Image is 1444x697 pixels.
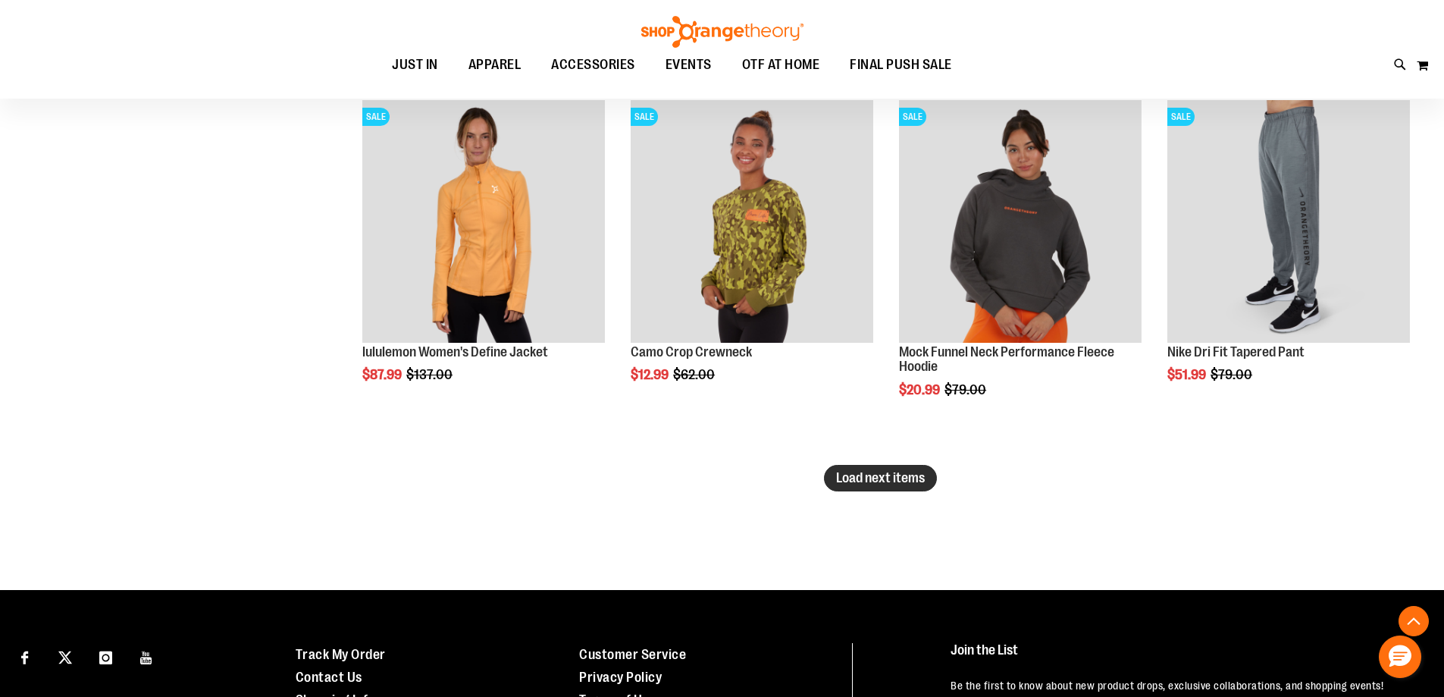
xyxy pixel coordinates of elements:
[631,344,752,359] a: Camo Crop Crewneck
[1167,367,1208,382] span: $51.99
[11,643,38,670] a: Visit our Facebook page
[623,93,881,422] div: product
[899,108,926,126] span: SALE
[1167,100,1410,345] a: Product image for Nike Dri Fit Tapered PantSALE
[362,100,605,343] img: Product image for lululemon Define Jacket
[824,465,937,491] button: Load next items
[377,48,453,83] a: JUST IN
[673,367,717,382] span: $62.00
[362,108,390,126] span: SALE
[666,48,712,82] span: EVENTS
[579,670,662,685] a: Privacy Policy
[362,367,404,382] span: $87.99
[836,470,925,485] span: Load next items
[392,48,438,82] span: JUST IN
[296,670,362,685] a: Contact Us
[52,643,79,670] a: Visit our X page
[1167,344,1305,359] a: Nike Dri Fit Tapered Pant
[899,100,1142,343] img: Product image for Mock Funnel Neck Performance Fleece Hoodie
[453,48,537,83] a: APPAREL
[362,100,605,345] a: Product image for lululemon Define JacketSALE
[58,651,72,664] img: Twitter
[631,367,671,382] span: $12.99
[551,48,635,82] span: ACCESSORIES
[850,48,952,82] span: FINAL PUSH SALE
[631,100,873,343] img: Product image for Camo Crop Crewneck
[631,100,873,345] a: Product image for Camo Crop CrewneckSALE
[891,93,1149,436] div: product
[899,344,1114,375] a: Mock Funnel Neck Performance Fleece Hoodie
[1160,93,1417,422] div: product
[296,647,386,662] a: Track My Order
[835,48,967,82] a: FINAL PUSH SALE
[1211,367,1254,382] span: $79.00
[639,16,806,48] img: Shop Orangetheory
[1399,606,1429,636] button: Back To Top
[133,643,160,670] a: Visit our Youtube page
[355,93,612,422] div: product
[742,48,820,82] span: OTF AT HOME
[1167,100,1410,343] img: Product image for Nike Dri Fit Tapered Pant
[579,647,686,662] a: Customer Service
[951,643,1409,671] h4: Join the List
[1167,108,1195,126] span: SALE
[899,382,942,397] span: $20.99
[727,48,835,83] a: OTF AT HOME
[1379,636,1421,678] button: Hello, have a question? Let’s chat.
[468,48,522,82] span: APPAREL
[362,344,548,359] a: lululemon Women's Define Jacket
[944,382,988,397] span: $79.00
[899,100,1142,345] a: Product image for Mock Funnel Neck Performance Fleece HoodieSALE
[406,367,455,382] span: $137.00
[951,678,1409,693] p: Be the first to know about new product drops, exclusive collaborations, and shopping events!
[92,643,119,670] a: Visit our Instagram page
[536,48,650,83] a: ACCESSORIES
[650,48,727,83] a: EVENTS
[631,108,658,126] span: SALE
